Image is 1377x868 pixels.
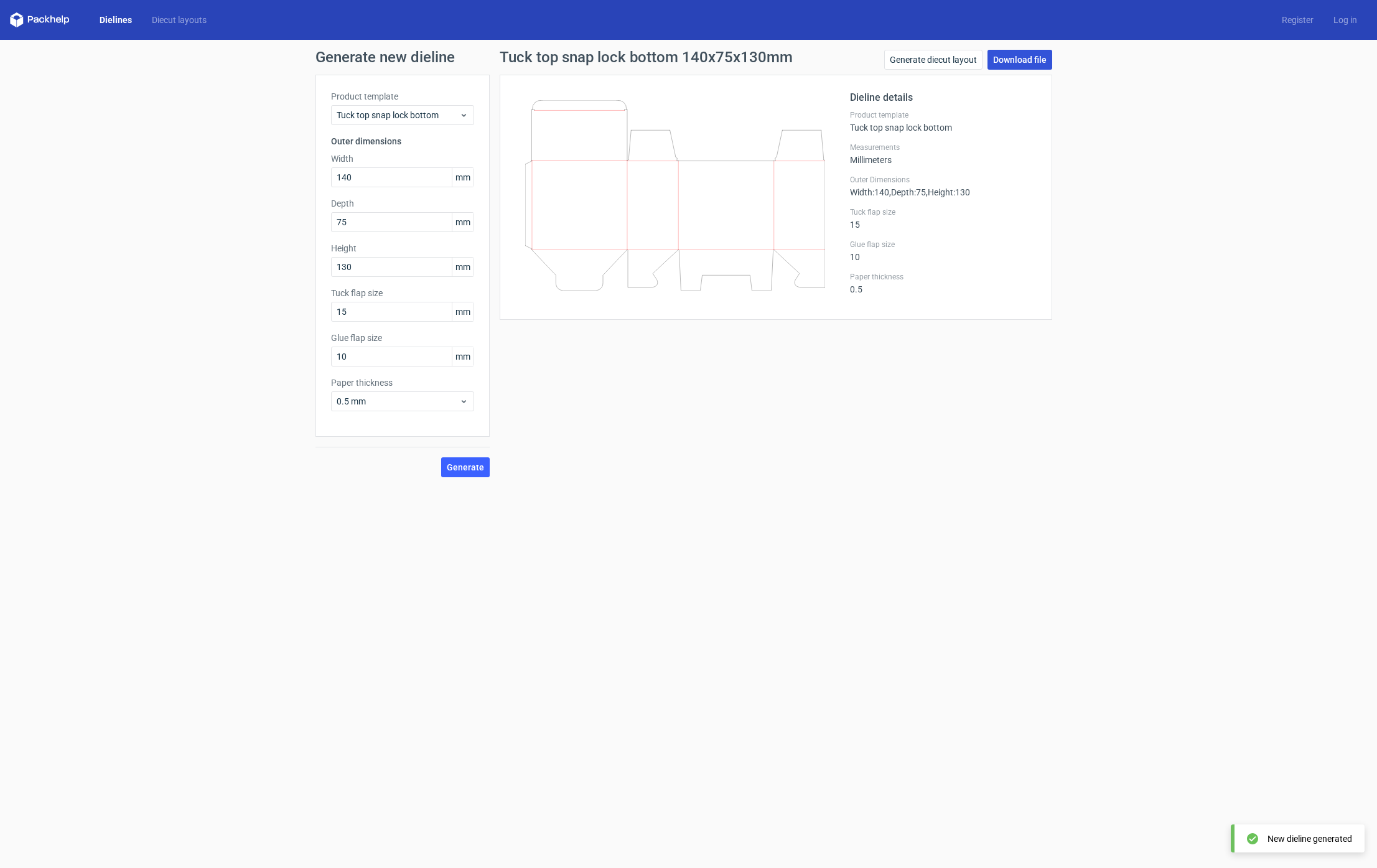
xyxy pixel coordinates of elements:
button: Generate [441,457,490,477]
h1: Generate new dieline [315,50,1062,65]
label: Paper thickness [331,376,474,389]
label: Glue flap size [331,332,474,344]
span: Generate [447,463,484,472]
a: Log in [1323,14,1367,26]
a: Register [1272,14,1323,26]
label: Depth [331,197,474,210]
div: Tuck top snap lock bottom [850,110,1037,133]
span: mm [452,213,474,231]
label: Measurements [850,142,1037,152]
label: Width [331,152,474,165]
a: Generate diecut layout [884,50,983,70]
div: 15 [850,207,1037,230]
h3: Outer dimensions [331,135,474,147]
h1: Tuck top snap lock bottom 140x75x130mm [500,50,793,65]
label: Product template [331,90,474,103]
label: Paper thickness [850,272,1037,282]
span: , Depth : 75 [889,187,926,197]
a: Dielines [90,14,142,26]
label: Height [331,242,474,254]
a: Diecut layouts [142,14,217,26]
span: mm [452,168,474,187]
label: Tuck flap size [331,287,474,299]
span: Tuck top snap lock bottom [337,109,459,121]
span: mm [452,347,474,366]
label: Glue flap size [850,240,1037,250]
a: Download file [987,50,1052,70]
label: Product template [850,110,1037,120]
div: 0.5 [850,272,1037,294]
span: , Height : 130 [926,187,970,197]
div: Millimeters [850,142,1037,165]
div: 10 [850,240,1037,262]
label: Outer Dimensions [850,175,1037,185]
h2: Dieline details [850,90,1037,105]
span: mm [452,258,474,276]
div: New dieline generated [1267,833,1352,845]
span: 0.5 mm [337,395,459,408]
span: Width : 140 [850,187,889,197]
span: mm [452,302,474,321]
label: Tuck flap size [850,207,1037,217]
